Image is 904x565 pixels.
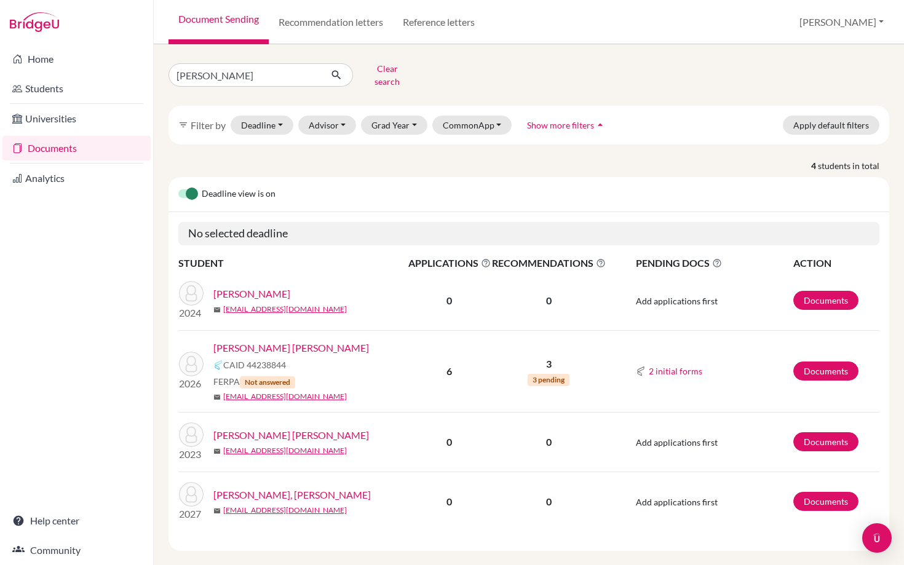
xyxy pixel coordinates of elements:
a: Help center [2,508,151,533]
span: Add applications first [636,497,718,507]
img: Matus Zeledon, Ana [179,422,204,447]
span: mail [213,393,221,401]
img: Perez Matus, Diego Alejandro [179,482,204,507]
span: FERPA [213,375,295,389]
p: 0 [492,293,606,308]
b: 0 [446,496,452,507]
span: Filter by [191,119,226,131]
img: Matus Porras, Alejandro [179,352,204,376]
i: filter_list [178,120,188,130]
a: Students [2,76,151,101]
b: 0 [446,436,452,448]
p: 2024 [179,306,204,320]
a: Documents [793,291,858,310]
span: Not answered [240,376,295,389]
button: Show more filtersarrow_drop_up [517,116,617,135]
span: APPLICATIONS [408,256,491,271]
p: 2027 [179,507,204,521]
span: Add applications first [636,296,718,306]
span: mail [213,448,221,455]
div: Open Intercom Messenger [862,523,892,553]
img: Common App logo [213,360,223,370]
button: Grad Year [361,116,427,135]
button: [PERSON_NAME] [794,10,889,34]
span: mail [213,306,221,314]
a: Analytics [2,166,151,191]
input: Find student by name... [169,63,321,87]
button: Deadline [231,116,293,135]
span: PENDING DOCS [636,256,793,271]
span: students in total [818,159,889,172]
a: [PERSON_NAME] [PERSON_NAME] [213,341,369,355]
th: ACTION [793,255,879,271]
strong: 4 [811,159,818,172]
a: [PERSON_NAME] [213,286,290,301]
a: [EMAIL_ADDRESS][DOMAIN_NAME] [223,304,347,315]
img: Bridge-U [10,12,59,32]
th: STUDENT [178,255,408,271]
a: Documents [793,362,858,381]
button: Advisor [298,116,357,135]
a: [EMAIL_ADDRESS][DOMAIN_NAME] [223,505,347,516]
img: Common App logo [636,366,646,376]
p: 2026 [179,376,204,391]
button: Clear search [353,59,421,91]
span: Add applications first [636,437,718,448]
h5: No selected deadline [178,222,879,245]
span: CAID 44238844 [223,358,286,371]
a: Home [2,47,151,71]
p: 3 [492,357,606,371]
i: arrow_drop_up [594,119,606,131]
b: 6 [446,365,452,377]
span: mail [213,507,221,515]
button: CommonApp [432,116,512,135]
a: [PERSON_NAME], [PERSON_NAME] [213,488,371,502]
a: Documents [2,136,151,160]
img: Matus, Norman [179,281,204,306]
a: Community [2,538,151,563]
span: RECOMMENDATIONS [492,256,606,271]
a: Documents [793,492,858,511]
a: Documents [793,432,858,451]
span: Deadline view is on [202,187,276,202]
p: 2023 [179,447,204,462]
p: 0 [492,494,606,509]
span: 3 pending [528,374,569,386]
b: 0 [446,294,452,306]
p: 0 [492,435,606,449]
a: [PERSON_NAME] [PERSON_NAME] [213,428,369,443]
button: Apply default filters [783,116,879,135]
button: 2 initial forms [648,364,703,378]
a: [EMAIL_ADDRESS][DOMAIN_NAME] [223,445,347,456]
span: Show more filters [527,120,594,130]
a: Universities [2,106,151,131]
a: [EMAIL_ADDRESS][DOMAIN_NAME] [223,391,347,402]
